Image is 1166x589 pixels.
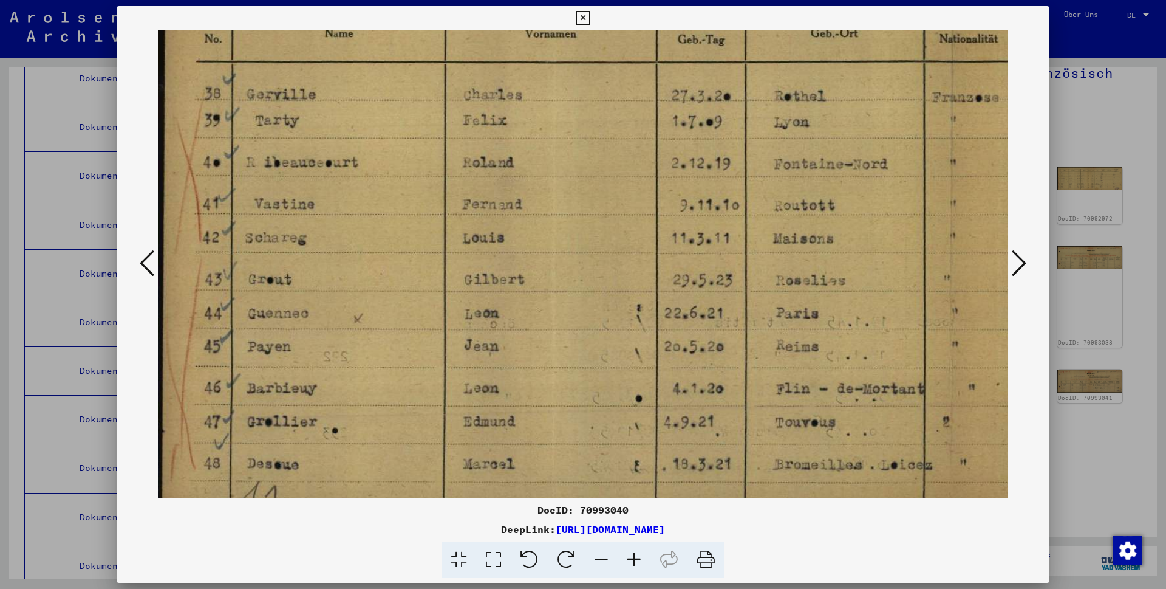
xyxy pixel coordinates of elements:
[1113,536,1142,565] img: Zustimmung ändern
[1113,536,1142,565] div: Zustimmung ändern
[117,503,1049,517] div: DocID: 70993040
[556,523,665,536] a: [URL][DOMAIN_NAME]
[117,522,1049,537] div: DeepLink:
